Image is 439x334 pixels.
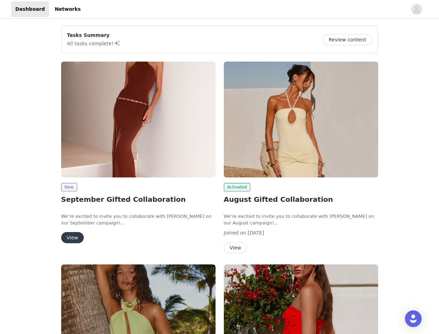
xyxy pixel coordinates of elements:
[224,62,378,177] img: Peppermayo AUS
[11,1,49,17] a: Dashboard
[61,235,84,240] a: View
[224,183,251,191] span: Activated
[413,4,420,15] div: avatar
[61,232,84,243] button: View
[61,183,77,191] span: New
[50,1,85,17] a: Networks
[224,230,246,236] span: Joined on
[224,242,247,253] button: View
[405,310,422,327] div: Open Intercom Messenger
[61,62,216,177] img: Peppermayo AUS
[61,213,216,226] p: We’re excited to invite you to collaborate with [PERSON_NAME] on our September campaign!
[67,32,121,39] p: Tasks Summary
[224,245,247,250] a: View
[224,213,378,226] p: We’re excited to invite you to collaborate with [PERSON_NAME] on our August campaign!
[248,230,264,236] span: [DATE]
[323,34,372,45] button: Review content
[67,39,121,47] p: All tasks complete!
[224,194,378,205] h2: August Gifted Collaboration
[61,194,216,205] h2: September Gifted Collaboration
